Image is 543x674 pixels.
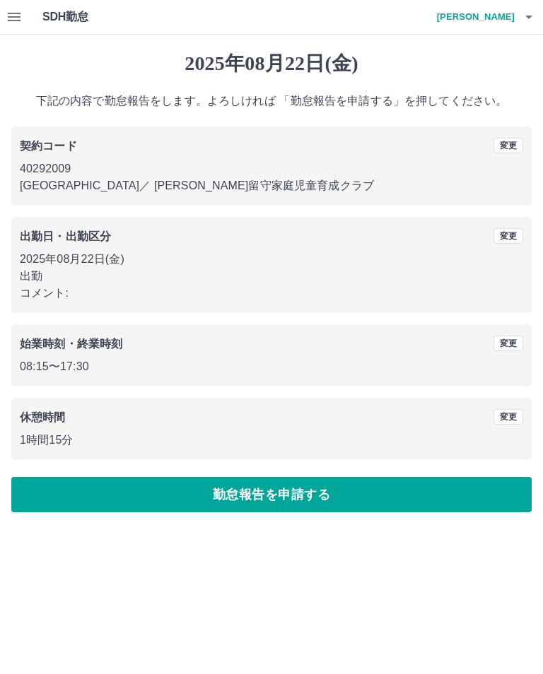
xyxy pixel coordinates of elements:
button: 変更 [494,336,523,351]
h1: 2025年08月22日(金) [11,52,532,76]
p: 08:15 〜 17:30 [20,358,523,375]
b: 契約コード [20,140,77,152]
b: 休憩時間 [20,411,66,423]
p: 下記の内容で勤怠報告をします。よろしければ 「勤怠報告を申請する」を押してください。 [11,93,532,110]
p: 2025年08月22日(金) [20,251,523,268]
p: 出勤 [20,268,523,285]
button: 変更 [494,409,523,425]
button: 変更 [494,228,523,244]
b: 始業時刻・終業時刻 [20,338,122,350]
p: 40292009 [20,160,523,177]
p: [GEOGRAPHIC_DATA] ／ [PERSON_NAME]留守家庭児童育成クラブ [20,177,523,194]
p: 1時間15分 [20,432,523,449]
b: 出勤日・出勤区分 [20,230,111,242]
p: コメント: [20,285,523,302]
button: 勤怠報告を申請する [11,477,532,512]
button: 変更 [494,138,523,153]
